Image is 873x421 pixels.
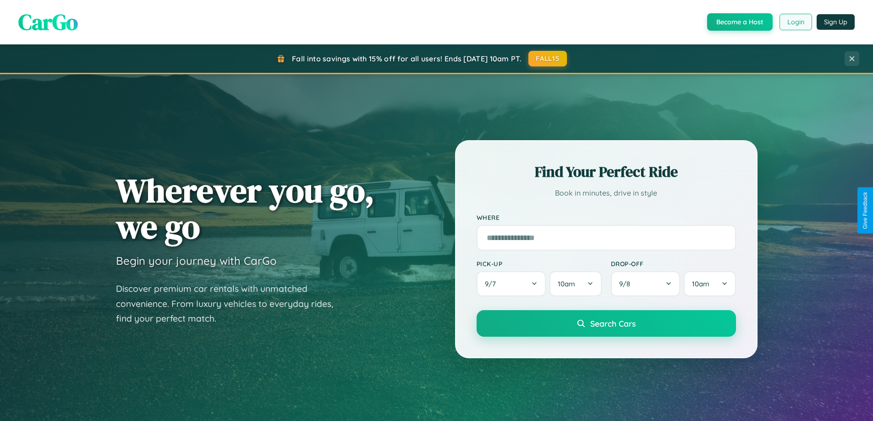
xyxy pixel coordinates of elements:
[18,7,78,37] span: CarGo
[477,162,736,182] h2: Find Your Perfect Ride
[862,192,868,229] div: Give Feedback
[611,260,736,268] label: Drop-off
[528,51,567,66] button: FALL15
[477,260,602,268] label: Pick-up
[611,271,681,296] button: 9/8
[477,310,736,337] button: Search Cars
[477,271,546,296] button: 9/7
[558,279,575,288] span: 10am
[549,271,601,296] button: 10am
[477,213,736,221] label: Where
[590,318,636,328] span: Search Cars
[116,254,277,268] h3: Begin your journey with CarGo
[116,281,345,326] p: Discover premium car rentals with unmatched convenience. From luxury vehicles to everyday rides, ...
[116,172,374,245] h1: Wherever you go, we go
[707,13,773,31] button: Become a Host
[817,14,855,30] button: Sign Up
[619,279,635,288] span: 9 / 8
[780,14,812,30] button: Login
[292,54,522,63] span: Fall into savings with 15% off for all users! Ends [DATE] 10am PT.
[684,271,736,296] button: 10am
[485,279,500,288] span: 9 / 7
[692,279,709,288] span: 10am
[477,186,736,200] p: Book in minutes, drive in style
